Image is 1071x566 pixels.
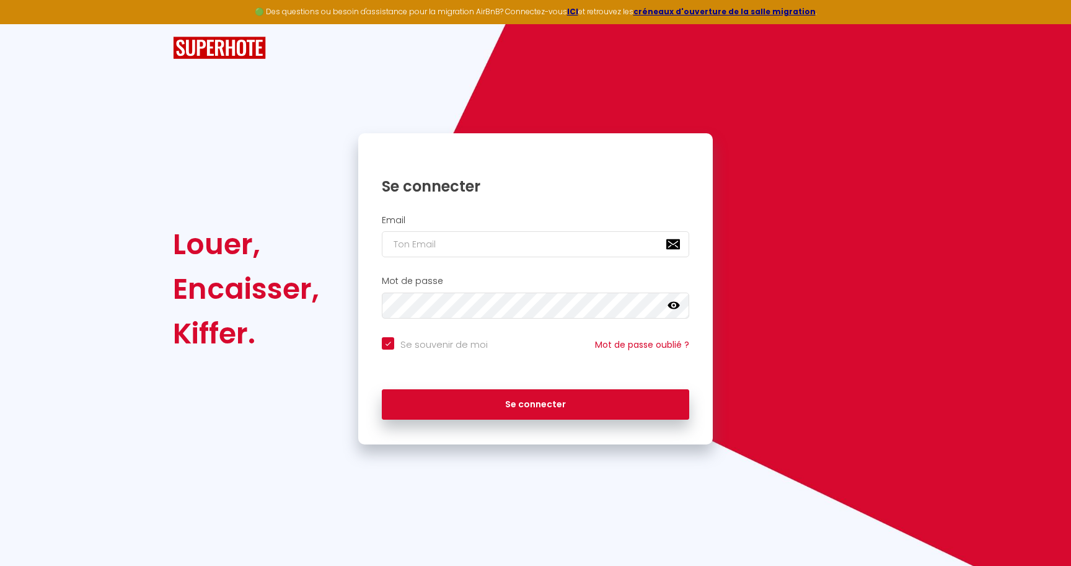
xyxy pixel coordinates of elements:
[567,6,578,17] a: ICI
[173,311,319,356] div: Kiffer.
[382,389,689,420] button: Se connecter
[633,6,816,17] a: créneaux d'ouverture de la salle migration
[595,338,689,351] a: Mot de passe oublié ?
[382,231,689,257] input: Ton Email
[173,267,319,311] div: Encaisser,
[382,276,689,286] h2: Mot de passe
[173,222,319,267] div: Louer,
[173,37,266,60] img: SuperHote logo
[10,5,47,42] button: Ouvrir le widget de chat LiveChat
[382,177,689,196] h1: Se connecter
[382,215,689,226] h2: Email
